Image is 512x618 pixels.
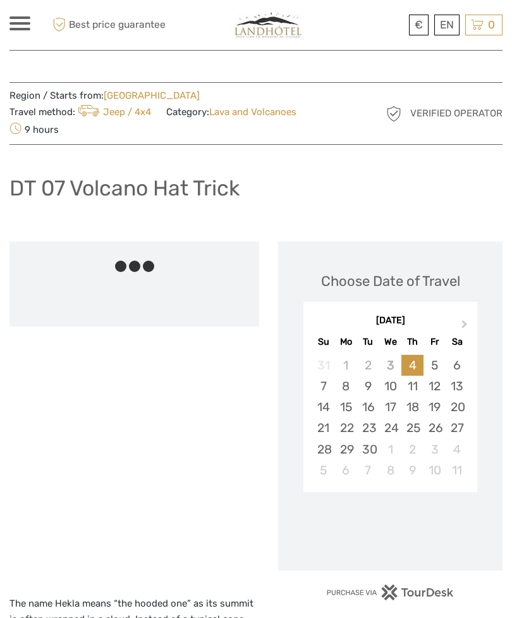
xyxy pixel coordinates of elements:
span: Travel method: [9,102,151,120]
div: Choose Friday, September 12th, 2025 [424,376,446,397]
img: 794-4d1e71b2-5dd0-4a39-8cc1-b0db556bc61e_logo_small.jpg [225,9,312,40]
span: € [415,18,423,31]
div: month 2025-09 [307,355,473,481]
div: Choose Sunday, September 21st, 2025 [312,417,334,438]
div: Choose Monday, October 6th, 2025 [335,460,357,481]
div: Choose Saturday, October 4th, 2025 [446,439,468,460]
div: Choose Friday, September 19th, 2025 [424,397,446,417]
div: Choose Friday, October 10th, 2025 [424,460,446,481]
div: Choose Saturday, October 11th, 2025 [446,460,468,481]
div: Choose Wednesday, October 1st, 2025 [379,439,401,460]
div: Choose Tuesday, September 9th, 2025 [357,376,379,397]
div: Choose Tuesday, September 23rd, 2025 [357,417,379,438]
div: Tu [357,333,379,350]
a: [GEOGRAPHIC_DATA] [104,90,200,101]
div: Choose Friday, September 5th, 2025 [424,355,446,376]
div: Choose Saturday, September 20th, 2025 [446,397,468,417]
div: Th [401,333,424,350]
div: Not available Tuesday, September 2nd, 2025 [357,355,379,376]
a: Lava and Volcanoes [209,106,296,118]
div: [DATE] [303,314,477,328]
div: Choose Sunday, September 7th, 2025 [312,376,334,397]
div: Su [312,333,334,350]
div: Choose Tuesday, September 16th, 2025 [357,397,379,417]
a: Jeep / 4x4 [75,106,151,118]
div: Not available Sunday, August 31st, 2025 [312,355,334,376]
div: Not available Wednesday, September 3rd, 2025 [379,355,401,376]
div: Choose Thursday, September 11th, 2025 [401,376,424,397]
div: Choose Friday, October 3rd, 2025 [424,439,446,460]
div: Choose Sunday, September 28th, 2025 [312,439,334,460]
span: Best price guarantee [49,15,166,35]
div: Choose Monday, September 8th, 2025 [335,376,357,397]
div: Sa [446,333,468,350]
span: 0 [486,18,497,31]
span: 9 hours [9,120,59,138]
div: Choose Wednesday, September 10th, 2025 [379,376,401,397]
div: Choose Saturday, September 6th, 2025 [446,355,468,376]
div: We [379,333,401,350]
h1: DT 07 Volcano Hat Trick [9,175,240,201]
div: Choose Monday, September 15th, 2025 [335,397,357,417]
div: Choose Wednesday, September 24th, 2025 [379,417,401,438]
div: Not available Monday, September 1st, 2025 [335,355,357,376]
div: Choose Thursday, September 18th, 2025 [401,397,424,417]
div: Choose Tuesday, October 7th, 2025 [357,460,379,481]
img: PurchaseViaTourDesk.png [326,584,454,600]
div: Mo [335,333,357,350]
div: Choose Tuesday, September 30th, 2025 [357,439,379,460]
div: Choose Thursday, September 4th, 2025 [401,355,424,376]
div: Choose Thursday, October 2nd, 2025 [401,439,424,460]
img: verified_operator_grey_128.png [384,104,404,124]
div: Loading... [386,525,394,533]
div: Choose Monday, September 29th, 2025 [335,439,357,460]
div: Choose Thursday, October 9th, 2025 [401,460,424,481]
div: Choose Friday, September 26th, 2025 [424,417,446,438]
div: EN [434,15,460,35]
div: Choose Saturday, September 27th, 2025 [446,417,468,438]
div: Fr [424,333,446,350]
button: Next Month [456,318,476,338]
div: Choose Thursday, September 25th, 2025 [401,417,424,438]
div: Choose Saturday, September 13th, 2025 [446,376,468,397]
span: Verified Operator [410,107,503,120]
div: Choose Monday, September 22nd, 2025 [335,417,357,438]
div: Choose Wednesday, September 17th, 2025 [379,397,401,417]
div: Choose Wednesday, October 8th, 2025 [379,460,401,481]
div: Choose Sunday, September 14th, 2025 [312,397,334,417]
div: Choose Date of Travel [321,271,460,291]
div: Choose Sunday, October 5th, 2025 [312,460,334,481]
span: Region / Starts from: [9,89,200,102]
span: Category: [166,106,296,119]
